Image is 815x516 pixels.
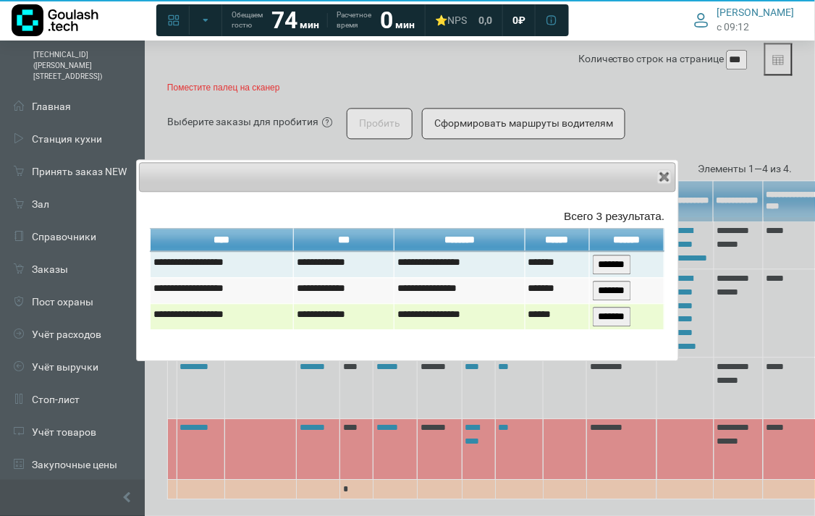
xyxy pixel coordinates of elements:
[435,14,467,27] div: ⭐
[223,7,423,33] a: Обещаем гостю 74 мин Расчетное время 0 мин
[150,208,664,224] div: Всего 3 результата.
[685,3,803,37] button: [PERSON_NAME] c 09:12
[380,7,393,34] strong: 0
[518,14,525,27] span: ₽
[300,19,319,30] span: мин
[395,19,415,30] span: мин
[657,169,672,184] button: Close
[478,14,492,27] span: 0,0
[271,7,297,34] strong: 74
[426,7,501,33] a: ⭐NPS 0,0
[447,14,467,26] span: NPS
[504,7,534,33] a: 0 ₽
[232,10,263,30] span: Обещаем гостю
[337,10,371,30] span: Расчетное время
[512,14,518,27] span: 0
[717,6,795,19] span: [PERSON_NAME]
[12,4,98,36] img: Логотип компании Goulash.tech
[717,20,750,35] span: c 09:12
